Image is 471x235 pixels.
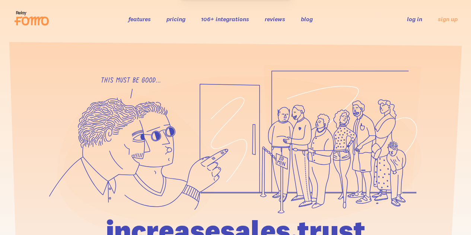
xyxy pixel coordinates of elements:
a: 106+ integrations [201,15,249,23]
a: pricing [166,15,185,23]
a: reviews [265,15,285,23]
a: log in [407,15,422,23]
a: features [128,15,151,23]
a: blog [301,15,313,23]
a: sign up [438,15,458,23]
